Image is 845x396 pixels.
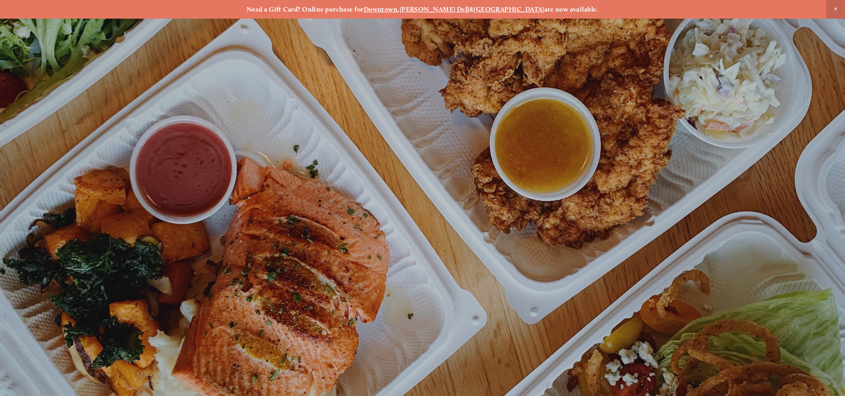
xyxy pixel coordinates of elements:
[364,5,398,13] a: Downtown
[400,5,469,13] a: [PERSON_NAME] Dell
[544,5,598,13] strong: are now available.
[397,5,399,13] strong: ,
[247,5,364,13] strong: Need a Gift Card? Online purchase for
[469,5,474,13] strong: &
[474,5,544,13] a: [GEOGRAPHIC_DATA]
